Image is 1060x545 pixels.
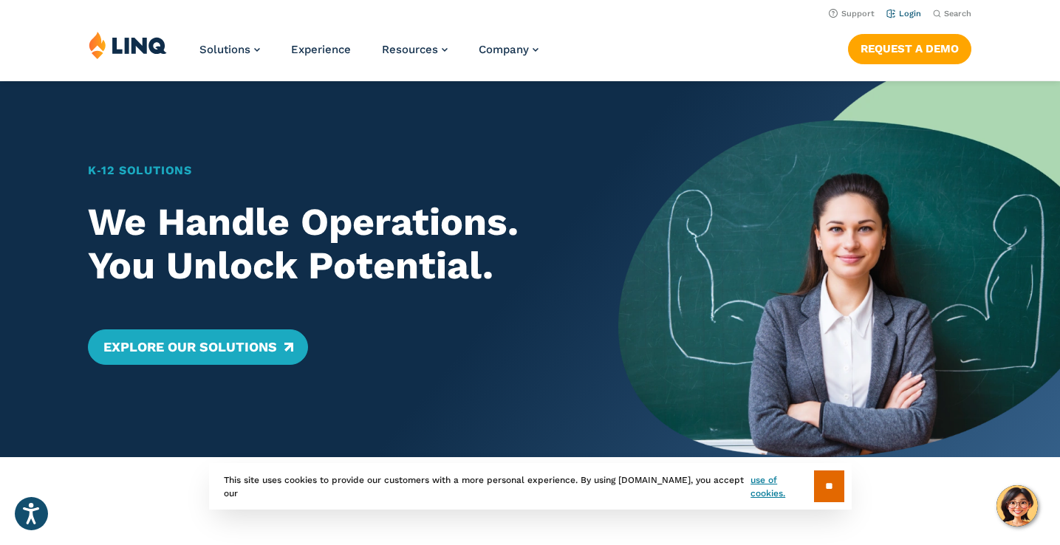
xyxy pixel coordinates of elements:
[89,31,167,59] img: LINQ | K‑12 Software
[479,43,529,56] span: Company
[886,9,921,18] a: Login
[209,463,852,510] div: This site uses cookies to provide our customers with a more personal experience. By using [DOMAIN...
[199,43,260,56] a: Solutions
[479,43,538,56] a: Company
[88,200,575,288] h2: We Handle Operations. You Unlock Potential.
[199,43,250,56] span: Solutions
[199,31,538,80] nav: Primary Navigation
[382,43,448,56] a: Resources
[88,329,307,365] a: Explore Our Solutions
[291,43,351,56] a: Experience
[618,81,1060,457] img: Home Banner
[848,31,971,64] nav: Button Navigation
[750,473,813,500] a: use of cookies.
[382,43,438,56] span: Resources
[829,9,875,18] a: Support
[848,34,971,64] a: Request a Demo
[88,162,575,179] h1: K‑12 Solutions
[944,9,971,18] span: Search
[996,485,1038,527] button: Hello, have a question? Let’s chat.
[933,8,971,19] button: Open Search Bar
